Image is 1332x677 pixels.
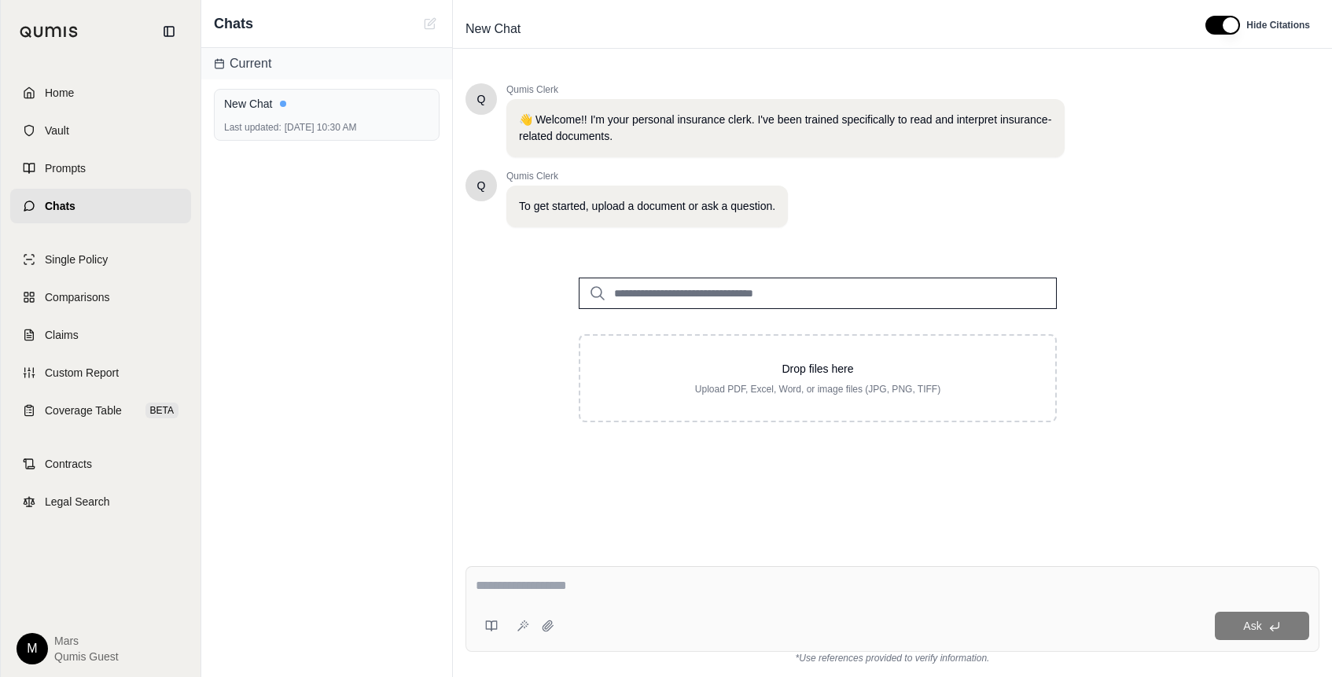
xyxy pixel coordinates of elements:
[45,365,119,381] span: Custom Report
[519,198,775,215] p: To get started, upload a document or ask a question.
[54,649,119,664] span: Qumis Guest
[10,280,191,315] a: Comparisons
[214,13,253,35] span: Chats
[477,178,486,193] span: Hello
[605,361,1030,377] p: Drop files here
[10,75,191,110] a: Home
[1246,19,1310,31] span: Hide Citations
[605,383,1030,396] p: Upload PDF, Excel, Word, or image files (JPG, PNG, TIFF)
[1215,612,1309,640] button: Ask
[10,393,191,428] a: Coverage TableBETA
[459,17,1187,42] div: Edit Title
[477,91,486,107] span: Hello
[54,633,119,649] span: Mars
[45,327,79,343] span: Claims
[10,113,191,148] a: Vault
[45,85,74,101] span: Home
[224,96,429,112] div: New Chat
[421,14,440,33] button: New Chat
[45,198,75,214] span: Chats
[45,456,92,472] span: Contracts
[17,633,48,664] div: M
[224,121,281,134] span: Last updated:
[10,318,191,352] a: Claims
[465,652,1319,664] div: *Use references provided to verify information.
[506,83,1065,96] span: Qumis Clerk
[45,403,122,418] span: Coverage Table
[224,121,429,134] div: [DATE] 10:30 AM
[156,19,182,44] button: Collapse sidebar
[519,112,1052,145] p: 👋 Welcome!! I'm your personal insurance clerk. I've been trained specifically to read and interpr...
[459,17,527,42] span: New Chat
[20,26,79,38] img: Qumis Logo
[10,151,191,186] a: Prompts
[45,289,109,305] span: Comparisons
[10,189,191,223] a: Chats
[201,48,452,79] div: Current
[10,242,191,277] a: Single Policy
[45,252,108,267] span: Single Policy
[45,494,110,510] span: Legal Search
[45,123,69,138] span: Vault
[45,160,86,176] span: Prompts
[506,170,788,182] span: Qumis Clerk
[10,447,191,481] a: Contracts
[1243,620,1261,632] span: Ask
[10,355,191,390] a: Custom Report
[145,403,178,418] span: BETA
[10,484,191,519] a: Legal Search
